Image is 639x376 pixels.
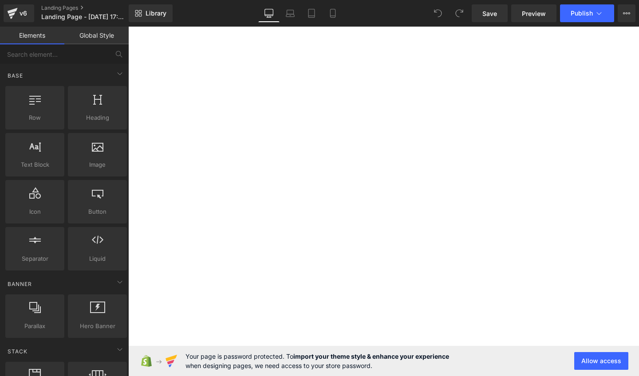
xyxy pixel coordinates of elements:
a: Desktop [258,4,280,22]
span: Row [8,113,62,122]
span: Stack [7,347,28,356]
span: Base [7,71,24,80]
span: Separator [8,254,62,263]
span: Landing Page - [DATE] 17:32:10 [41,13,126,20]
button: Redo [450,4,468,22]
span: Text Block [8,160,62,169]
span: Publish [571,10,593,17]
button: Allow access [574,352,628,370]
span: Library [146,9,166,17]
button: Undo [429,4,447,22]
span: Liquid [71,254,124,263]
span: Icon [8,207,62,216]
a: Global Style [64,27,129,44]
button: More [618,4,635,22]
button: Publish [560,4,614,22]
a: Tablet [301,4,322,22]
span: Hero Banner [71,321,124,331]
a: v6 [4,4,34,22]
span: Your page is password protected. To when designing pages, we need access to your store password. [185,352,449,370]
span: Parallax [8,321,62,331]
a: New Library [129,4,173,22]
div: v6 [18,8,29,19]
span: Button [71,207,124,216]
a: Mobile [322,4,343,22]
a: Preview [511,4,556,22]
a: Landing Pages [41,4,143,12]
span: Banner [7,280,33,288]
a: Laptop [280,4,301,22]
span: Save [482,9,497,18]
span: Heading [71,113,124,122]
strong: import your theme style & enhance your experience [293,352,449,360]
span: Preview [522,9,546,18]
span: Image [71,160,124,169]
